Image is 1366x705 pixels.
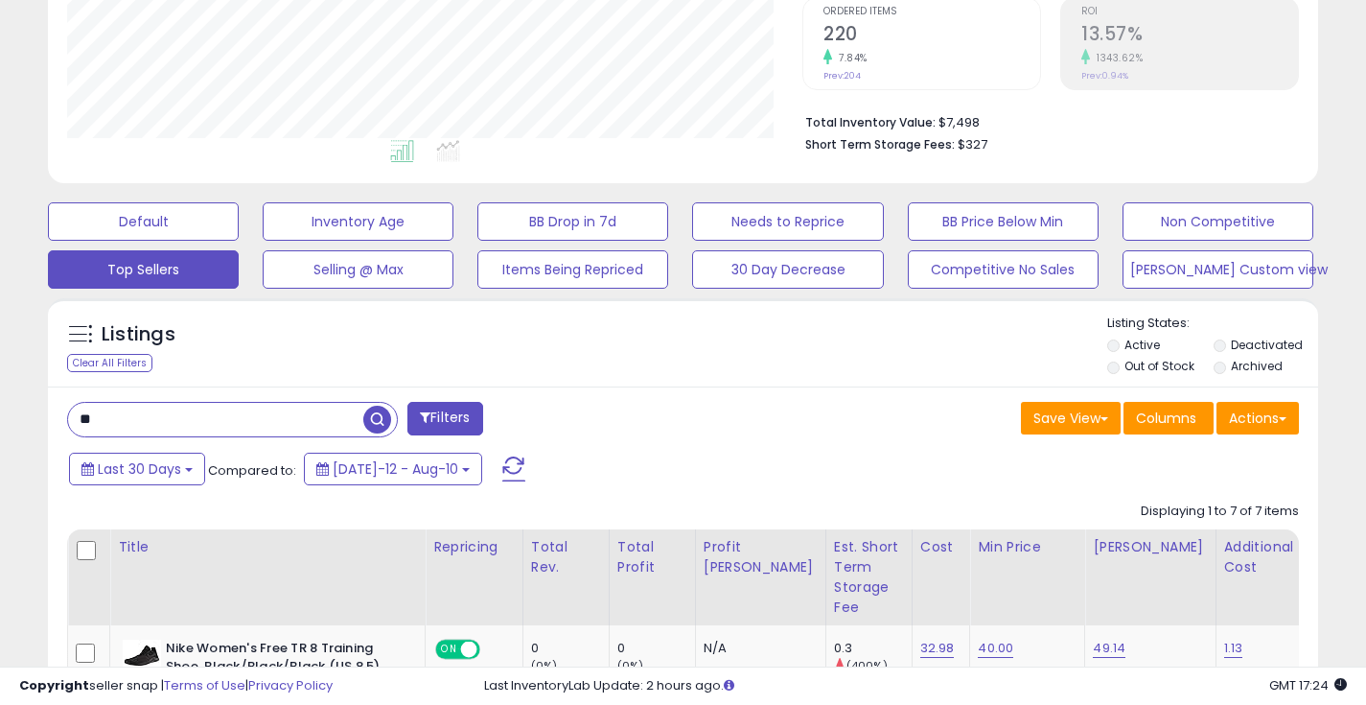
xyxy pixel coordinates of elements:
[263,250,453,289] button: Selling @ Max
[1093,537,1207,557] div: [PERSON_NAME]
[477,202,668,241] button: BB Drop in 7d
[920,639,955,658] a: 32.98
[69,453,205,485] button: Last 30 Days
[1123,250,1313,289] button: [PERSON_NAME] Custom view
[1231,337,1303,353] label: Deactivated
[978,639,1013,658] a: 40.00
[304,453,482,485] button: [DATE]-12 - Aug-10
[248,676,333,694] a: Privacy Policy
[118,537,417,557] div: Title
[1021,402,1121,435] button: Save View
[164,676,245,694] a: Terms of Use
[531,640,609,657] div: 0
[1123,202,1313,241] button: Non Competitive
[67,354,152,372] div: Clear All Filters
[834,640,912,657] div: 0.3
[805,109,1285,132] li: $7,498
[978,537,1077,557] div: Min Price
[805,136,955,153] b: Short Term Storage Fees:
[477,250,668,289] button: Items Being Repriced
[19,676,89,694] strong: Copyright
[958,135,987,153] span: $327
[832,51,868,65] small: 7.84%
[704,640,811,657] div: N/A
[166,640,399,680] b: Nike Women's Free TR 8 Training Shoe, Black/Black/Black (US 8.5)
[805,114,936,130] b: Total Inventory Value:
[1123,402,1214,435] button: Columns
[692,250,883,289] button: 30 Day Decrease
[823,70,861,82] small: Prev: 204
[692,202,883,241] button: Needs to Reprice
[1216,402,1299,435] button: Actions
[704,537,818,577] div: Profit [PERSON_NAME]
[920,537,962,557] div: Cost
[1231,358,1283,374] label: Archived
[1124,358,1194,374] label: Out of Stock
[48,250,239,289] button: Top Sellers
[263,202,453,241] button: Inventory Age
[834,537,904,618] div: Est. Short Term Storage Fee
[1136,409,1196,428] span: Columns
[908,202,1099,241] button: BB Price Below Min
[208,461,296,480] span: Compared to:
[1107,315,1318,333] p: Listing States:
[1224,639,1243,658] a: 1.13
[823,7,1040,17] span: Ordered Items
[19,677,333,695] div: seller snap | |
[823,23,1040,49] h2: 220
[1124,337,1160,353] label: Active
[1093,639,1125,658] a: 49.14
[1090,51,1143,65] small: 1343.62%
[48,202,239,241] button: Default
[98,459,181,479] span: Last 30 Days
[617,640,695,657] div: 0
[407,402,482,435] button: Filters
[1224,537,1294,577] div: Additional Cost
[102,321,175,348] h5: Listings
[433,537,515,557] div: Repricing
[531,537,601,577] div: Total Rev.
[1269,676,1347,694] span: 2025-09-10 17:24 GMT
[437,642,461,658] span: ON
[1141,503,1299,521] div: Displaying 1 to 7 of 7 items
[617,537,687,577] div: Total Profit
[1081,23,1298,49] h2: 13.57%
[484,677,1347,695] div: Last InventoryLab Update: 2 hours ago.
[123,640,161,671] img: 31Z6xZnBxOL._SL40_.jpg
[1081,7,1298,17] span: ROI
[908,250,1099,289] button: Competitive No Sales
[1081,70,1128,82] small: Prev: 0.94%
[333,459,458,479] span: [DATE]-12 - Aug-10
